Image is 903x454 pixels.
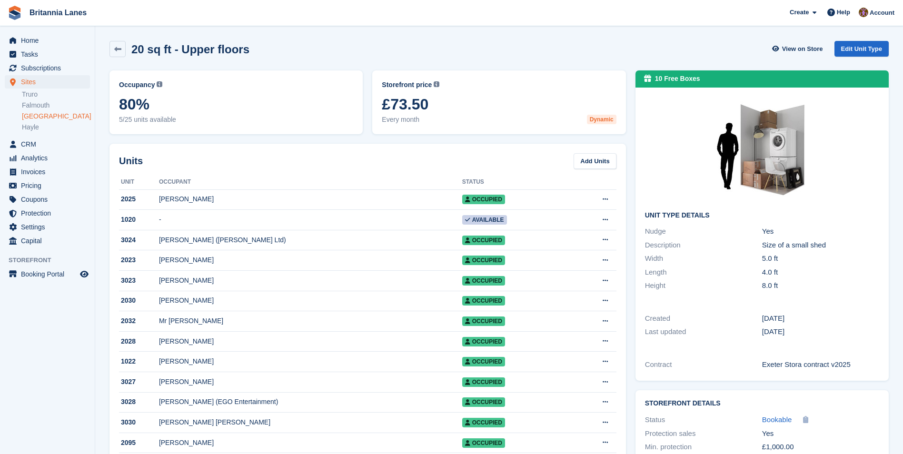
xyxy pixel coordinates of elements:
span: Occupied [462,357,505,366]
span: Coupons [21,193,78,206]
a: menu [5,151,90,165]
div: Exeter Stora contract v2025 [762,359,879,370]
span: Occupied [462,236,505,245]
div: 1020 [119,215,159,225]
span: Sites [21,75,78,89]
a: menu [5,165,90,178]
div: Status [645,415,762,425]
span: Occupied [462,397,505,407]
div: Description [645,240,762,251]
th: Occupant [159,175,462,190]
span: Protection [21,207,78,220]
div: Protection sales [645,428,762,439]
span: Bookable [762,415,792,424]
a: Britannia Lanes [26,5,90,20]
span: Help [837,8,850,17]
div: [PERSON_NAME] (EGO Entertainment) [159,397,462,407]
span: View on Store [782,44,823,54]
th: Status [462,175,569,190]
a: Bookable [762,415,792,425]
span: Tasks [21,48,78,61]
div: 3027 [119,377,159,387]
div: £1,000.00 [762,442,879,453]
div: Mr [PERSON_NAME] [159,316,462,326]
div: 10 Free Boxes [655,74,700,84]
div: [PERSON_NAME] [159,438,462,448]
span: Occupied [462,195,505,204]
th: Unit [119,175,159,190]
span: 5/25 units available [119,115,353,125]
div: Height [645,280,762,291]
div: [PERSON_NAME] [159,336,462,346]
span: Occupancy [119,80,155,90]
a: Preview store [79,268,90,280]
div: [PERSON_NAME] [PERSON_NAME] [159,417,462,427]
span: Occupied [462,296,505,306]
h2: 20 sq ft - Upper floors [131,43,249,56]
div: Contract [645,359,762,370]
div: 1022 [119,356,159,366]
span: Storefront [9,256,95,265]
span: Storefront price [382,80,432,90]
div: [PERSON_NAME] [159,194,462,204]
span: Available [462,215,507,225]
a: View on Store [771,41,827,57]
div: 8.0 ft [762,280,879,291]
h2: Storefront Details [645,400,879,407]
span: Occupied [462,377,505,387]
a: menu [5,34,90,47]
div: [PERSON_NAME] [159,356,462,366]
div: [PERSON_NAME] [159,296,462,306]
span: Create [790,8,809,17]
span: Occupied [462,256,505,265]
div: 2032 [119,316,159,326]
span: CRM [21,138,78,151]
div: Width [645,253,762,264]
span: Settings [21,220,78,234]
span: Occupied [462,337,505,346]
span: 80% [119,96,353,113]
td: - [159,210,462,230]
a: Hayle [22,123,90,132]
a: menu [5,179,90,192]
div: Last updated [645,326,762,337]
span: Analytics [21,151,78,165]
div: 2023 [119,255,159,265]
a: Truro [22,90,90,99]
span: Subscriptions [21,61,78,75]
span: Invoices [21,165,78,178]
span: Occupied [462,316,505,326]
a: menu [5,75,90,89]
img: 20-sqft-unit.jpg [691,97,834,204]
div: 5.0 ft [762,253,879,264]
div: [PERSON_NAME] [159,255,462,265]
a: menu [5,138,90,151]
div: 3023 [119,276,159,286]
a: [GEOGRAPHIC_DATA] [22,112,90,121]
div: 2030 [119,296,159,306]
h2: Unit Type details [645,212,879,219]
div: Created [645,313,762,324]
div: 2025 [119,194,159,204]
h2: Units [119,154,143,168]
span: Occupied [462,438,505,448]
span: Pricing [21,179,78,192]
div: 3028 [119,397,159,407]
a: menu [5,61,90,75]
div: 2095 [119,438,159,448]
img: icon-info-grey-7440780725fd019a000dd9b08b2336e03edf1995a4989e88bcd33f0948082b44.svg [157,81,162,87]
img: stora-icon-8386f47178a22dfd0bd8f6a31ec36ba5ce8667c1dd55bd0f319d3a0aa187defe.svg [8,6,22,20]
span: Booking Portal [21,267,78,281]
span: Occupied [462,418,505,427]
div: Nudge [645,226,762,237]
span: £73.50 [382,96,616,113]
div: 3030 [119,417,159,427]
a: menu [5,267,90,281]
img: Andy Collier [859,8,868,17]
div: [DATE] [762,313,879,324]
div: 4.0 ft [762,267,879,278]
span: Occupied [462,276,505,286]
a: Edit Unit Type [834,41,889,57]
div: Dynamic [587,115,616,124]
span: Capital [21,234,78,247]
